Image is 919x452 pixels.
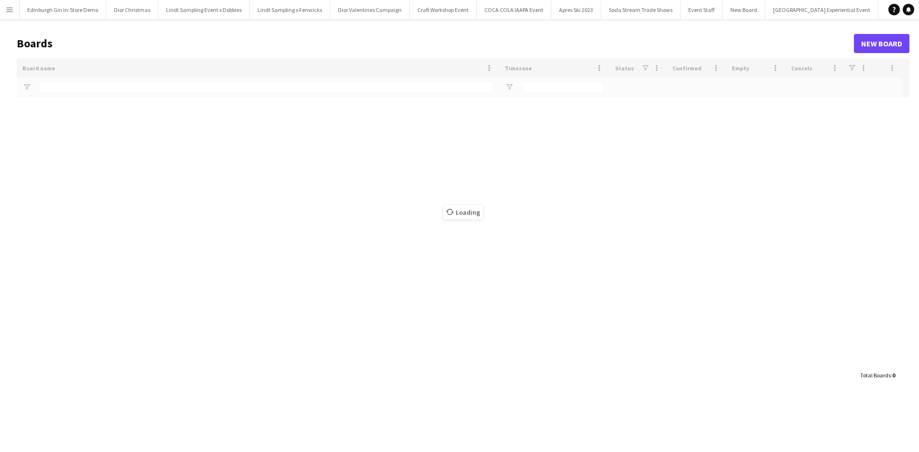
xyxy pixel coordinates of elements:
button: Craft Workshop Event [410,0,477,19]
a: New Board [854,34,909,53]
button: Lindt Sampling x Fenwicks [250,0,330,19]
button: Edinburgh Gin In-Store Demo [20,0,106,19]
button: Lindt Sampling Event x Dobbies [158,0,250,19]
button: Soda Stream Trade Shows [601,0,681,19]
h1: Boards [17,36,854,51]
span: Total Boards [860,372,891,379]
button: [GEOGRAPHIC_DATA] Experiential Event [765,0,878,19]
button: Apres Ski 2023 [551,0,601,19]
div: : [860,366,895,385]
span: Loading [443,205,483,220]
button: Dior Christmas [106,0,158,19]
button: Event Staff [681,0,723,19]
button: New Board [723,0,765,19]
button: COCA COLA IAAPA Event [477,0,551,19]
span: 0 [892,372,895,379]
button: Dior Valentines Campaign [330,0,410,19]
